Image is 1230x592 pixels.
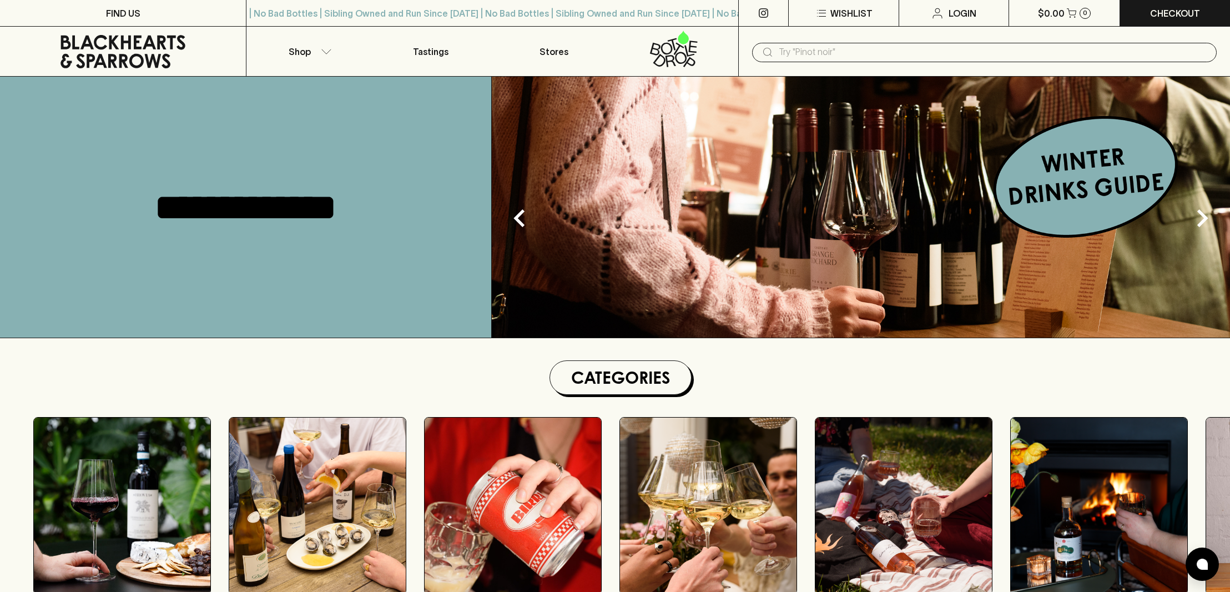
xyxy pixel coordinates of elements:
[1038,7,1065,20] p: $0.00
[830,7,873,20] p: Wishlist
[554,365,687,390] h1: Categories
[540,45,568,58] p: Stores
[246,27,369,76] button: Shop
[492,27,615,76] a: Stores
[779,43,1208,61] input: Try "Pinot noir"
[949,7,976,20] p: Login
[106,7,140,20] p: FIND US
[1197,559,1208,570] img: bubble-icon
[1180,196,1224,240] button: Next
[289,45,311,58] p: Shop
[492,77,1230,338] img: optimise
[1083,10,1087,16] p: 0
[497,196,542,240] button: Previous
[1150,7,1200,20] p: Checkout
[413,45,448,58] p: Tastings
[370,27,492,76] a: Tastings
